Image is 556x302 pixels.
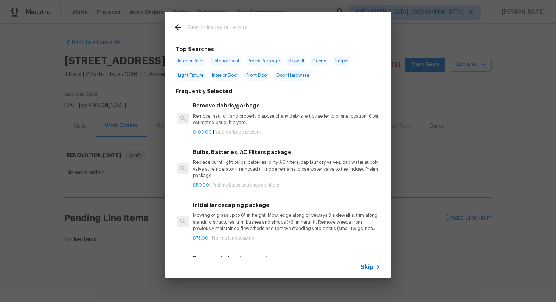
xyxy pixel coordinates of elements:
[193,159,381,179] p: Replace burnt light bulbs, batteries, dirty AC filters, cap laundry valves, cap water supply valv...
[193,129,381,135] p: |
[175,70,206,81] span: Light Fixture
[215,130,261,134] span: Yard garbage present
[193,101,381,110] h6: Remove debris/garbage
[193,113,381,126] p: Remove, haul off, and properly dispose of any debris left by seller to offsite location. Cost est...
[193,236,208,240] span: $75.00
[213,183,279,187] span: Prelims bulbs batteries ac filters
[193,201,381,209] h6: Initial landscaping package
[310,56,328,66] span: Debris
[188,23,348,34] input: Search issues or repairs
[210,70,240,81] span: Interior Door
[175,56,206,66] span: Interior Paint
[193,235,381,241] p: |
[245,56,282,66] span: Prelim Package
[193,148,381,156] h6: Bulbs, Batteries, AC Filters package
[210,56,242,66] span: Exterior Paint
[193,183,209,187] span: $50.00
[176,45,214,53] h6: Top Searches
[193,130,212,134] span: $100.00
[360,263,373,271] span: Skip
[193,212,381,232] p: Mowing of grass up to 6" in height. Mow, edge along driveways & sidewalks, trim along standing st...
[176,87,232,95] h6: Frequently Selected
[193,182,381,188] p: |
[193,254,381,262] h6: Remove window treatments
[286,56,306,66] span: Drywall
[244,70,270,81] span: Front Door
[332,56,351,66] span: Carpet
[274,70,311,81] span: Door Hardware
[212,236,255,240] span: Prelims landscaping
